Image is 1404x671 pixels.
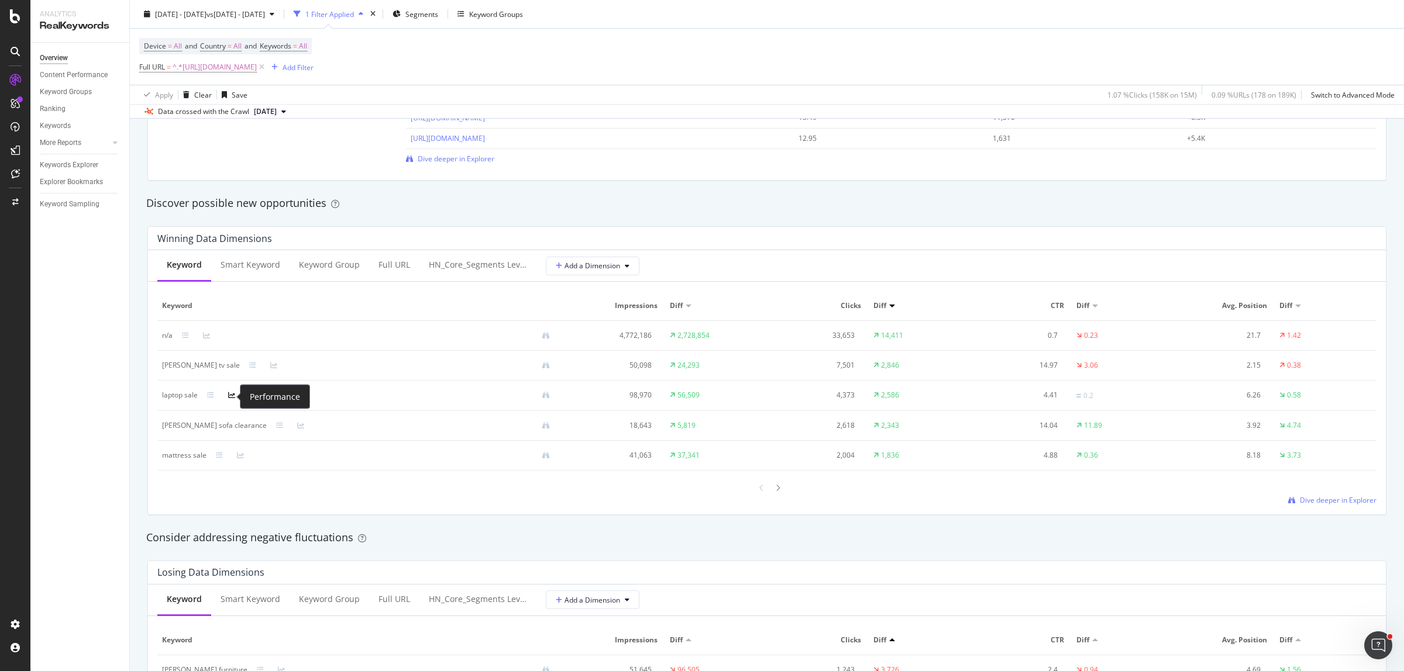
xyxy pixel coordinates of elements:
button: Add a Dimension [546,590,639,609]
button: 1 Filter Applied [289,5,368,23]
button: Save [217,85,247,104]
span: Keywords [260,41,291,51]
div: Explorer Bookmarks [40,176,103,188]
div: 11.89 [1084,420,1102,431]
span: Add a Dimension [556,595,620,605]
div: 14,411 [881,330,903,341]
div: 56,509 [677,390,700,400]
div: 2.15 [1178,360,1261,371]
a: Dive deeper in Explorer [406,154,494,164]
span: [DATE] - [DATE] [155,9,207,19]
div: HN_Core_Segments Level 1 [429,593,527,605]
span: All [174,38,182,54]
a: Ranking [40,103,121,115]
div: 1 Filter Applied [305,9,354,19]
div: 4.41 [975,390,1058,400]
span: Country [200,41,226,51]
span: Keyword [162,635,556,645]
div: Keyword Group [299,259,360,271]
div: Apply [155,89,173,99]
span: Diff [1076,300,1089,311]
div: 1.07 % Clicks ( 158K on 15M ) [1107,89,1197,99]
button: Clear [178,85,212,104]
button: [DATE] - [DATE]vs[DATE] - [DATE] [139,5,279,23]
span: Full URL [139,62,165,72]
div: harvey norman tv sale [162,360,240,371]
div: Winning Data Dimensions [157,233,272,244]
a: Keyword Groups [40,86,121,98]
div: 4.88 [975,450,1058,461]
div: +5.4K [1187,133,1353,144]
div: 21.7 [1178,330,1261,341]
div: 0.7 [975,330,1058,341]
span: Diff [1279,300,1292,311]
span: and [245,41,257,51]
div: More Reports [40,137,81,149]
button: Apply [139,85,173,104]
div: Keyword Groups [40,86,92,98]
div: 7,501 [772,360,855,371]
span: Diff [1076,635,1089,645]
div: Ranking [40,103,66,115]
button: Segments [388,5,443,23]
div: HN_Core_Segments Level 1 [429,259,527,271]
span: CTR [975,300,1064,311]
div: harvey norman sofa clearance [162,420,267,431]
div: Discover possible new opportunities [146,196,1388,211]
div: 50,098 [569,360,652,371]
div: 0.36 [1084,450,1098,461]
span: vs [DATE] - [DATE] [207,9,265,19]
a: Content Performance [40,69,121,81]
div: mattress sale [162,450,207,461]
span: Dive deeper in Explorer [1300,495,1377,505]
div: Clear [194,89,212,99]
span: and [185,41,197,51]
span: Diff [670,300,683,311]
div: 0.58 [1287,390,1301,400]
div: Analytics [40,9,120,19]
div: 6.26 [1178,390,1261,400]
img: Equal [1076,394,1081,397]
div: 4,772,186 [569,330,652,341]
div: 0.23 [1084,330,1098,341]
div: 4,373 [772,390,855,400]
span: CTR [975,635,1064,645]
div: Save [232,89,247,99]
span: 2025 Jun. 29th [254,106,277,117]
a: [URL][DOMAIN_NAME] [411,113,485,123]
div: Smart Keyword [221,593,280,605]
div: 0.09 % URLs ( 178 on 189K ) [1212,89,1296,99]
div: 37,341 [677,450,700,461]
div: Keywords [40,120,71,132]
button: Switch to Advanced Mode [1306,85,1395,104]
div: 18,643 [569,420,652,431]
span: Diff [873,300,886,311]
div: Keyword Group [299,593,360,605]
div: Losing Data Dimensions [157,566,264,578]
div: times [368,8,378,20]
div: Keyword [167,593,202,605]
div: 0.38 [1287,360,1301,371]
div: 3.06 [1084,360,1098,371]
div: Consider addressing negative fluctuations [146,530,1388,545]
span: Diff [1279,635,1292,645]
div: 12.95 [799,133,965,144]
span: Add a Dimension [556,261,620,271]
span: Clicks [772,635,861,645]
div: Full URL [378,259,410,271]
div: n/a [162,330,173,341]
span: Avg. Position [1178,635,1268,645]
div: 2,343 [881,420,899,431]
div: 24,293 [677,360,700,371]
div: 98,970 [569,390,652,400]
div: 2,004 [772,450,855,461]
div: 14.97 [975,360,1058,371]
div: 4.74 [1287,420,1301,431]
span: = [228,41,232,51]
span: = [293,41,297,51]
a: Keywords [40,120,121,132]
div: Switch to Advanced Mode [1311,89,1395,99]
div: 2,846 [881,360,899,371]
div: 8.18 [1178,450,1261,461]
div: 1,631 [993,133,1159,144]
